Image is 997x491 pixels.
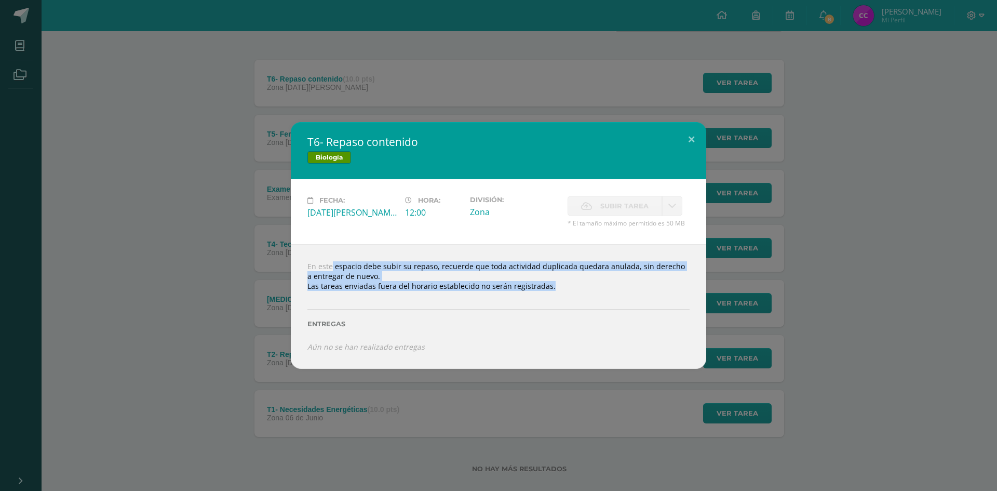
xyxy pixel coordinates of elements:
button: Close (Esc) [677,122,706,157]
span: * El tamaño máximo permitido es 50 MB [568,219,690,228]
label: División: [470,196,559,204]
span: Hora: [418,196,440,204]
div: 12:00 [405,207,462,218]
div: Zona [470,206,559,218]
div: [DATE][PERSON_NAME] [307,207,397,218]
a: La fecha de entrega ha expirado [662,196,682,216]
div: En este espacio debe subir su repaso, recuerde que toda actividad duplicada quedara anulada, sin ... [291,244,706,369]
label: La fecha de entrega ha expirado [568,196,662,216]
h2: T6- Repaso contenido [307,135,690,149]
span: Subir tarea [600,196,649,216]
label: Entregas [307,320,690,328]
span: Fecha: [319,196,345,204]
i: Aún no se han realizado entregas [307,342,425,352]
span: Biología [307,151,351,164]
